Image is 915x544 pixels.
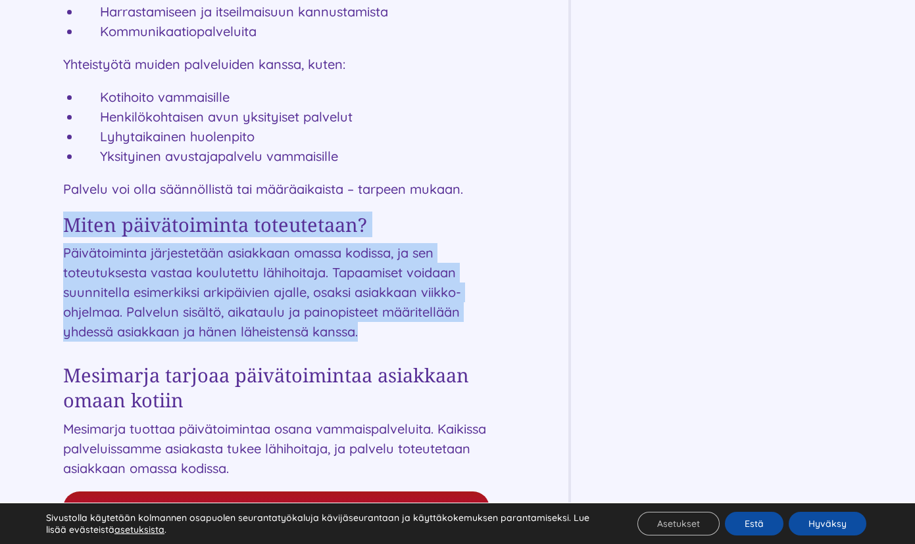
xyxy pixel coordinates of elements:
h2: Mesimarja tarjoaa päivätoimintaa asiakkaan omaan kotiin [63,363,489,412]
li: Yksityinen avustajapalvelu vammaisille [80,147,489,166]
p: Päivätoiminta järjestetään asiakkaan omassa kodissa, ja sen toteutuksesta vastaa koulutettu lähih... [63,243,489,342]
button: Hyväksy [789,512,866,535]
li: Henkilökohtaisen avun yksityiset palvelut [80,107,489,127]
p: Palvelu voi olla säännöllistä tai määräaikaista – tarpeen mukaan. [63,179,489,199]
li: Kotihoito vammaisille [80,87,489,107]
a: Tutustu Mesimarjan ammatillisiin vammaispalveluihin [63,491,489,528]
p: Sivustolla käytetään kolmannen osapuolen seurantatyökaluja kävijäseurantaan ja käyttäkokemuksen p... [46,512,607,535]
li: Kommunikaatiopalveluita [80,22,489,41]
button: Estä [725,512,783,535]
button: Asetukset [637,512,720,535]
p: Mesimarja tuottaa päivätoimintaa osana vammaispalveluita. Kaikissa palveluissamme asiakasta tukee... [63,419,489,478]
li: Lyhytaikainen huolenpito [80,127,489,147]
p: Yhteistyötä muiden palveluiden kanssa, kuten: [63,55,489,74]
h2: Miten päivätoiminta toteutetaan? [63,212,489,237]
button: asetuksista [114,524,164,535]
li: Harrastamiseen ja itseilmaisuun kannustamista [80,2,489,22]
